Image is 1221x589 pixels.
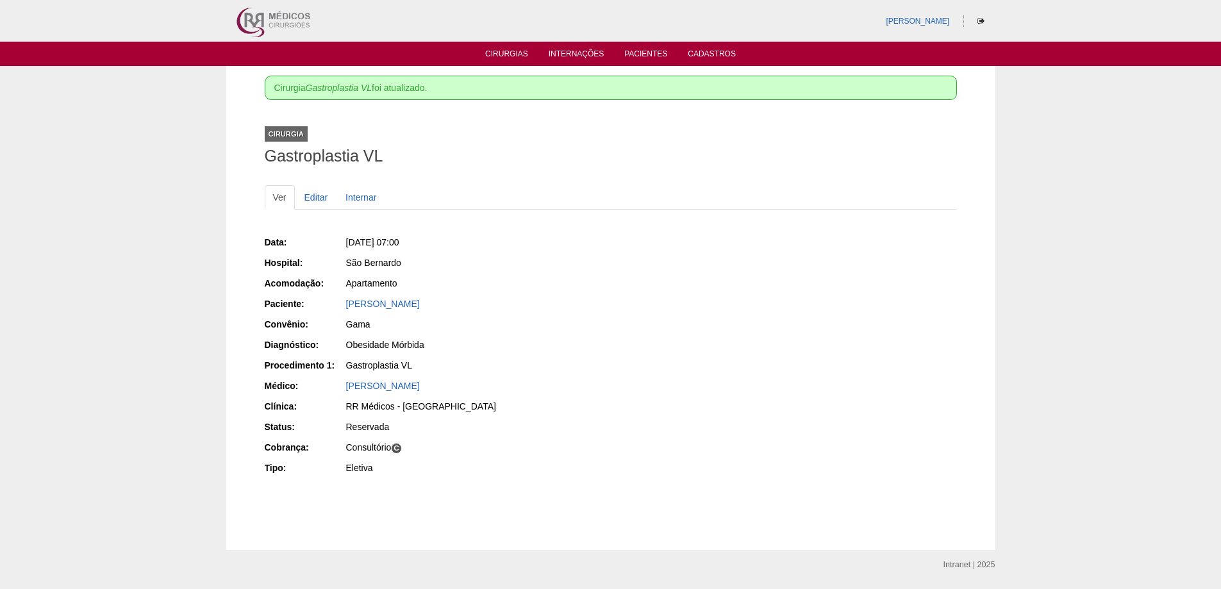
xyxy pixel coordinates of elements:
div: Cobrança: [265,441,345,454]
a: [PERSON_NAME] [346,381,420,391]
a: Pacientes [624,49,667,62]
div: Status: [265,420,345,433]
a: Editar [296,185,336,210]
a: [PERSON_NAME] [886,17,949,26]
div: Convênio: [265,318,345,331]
div: Cirurgia [265,126,308,142]
div: Clínica: [265,400,345,413]
div: Apartamento [346,277,602,290]
a: Cirurgias [485,49,528,62]
div: Procedimento 1: [265,359,345,372]
a: Internar [337,185,385,210]
div: Diagnóstico: [265,338,345,351]
span: [DATE] 07:00 [346,237,399,247]
div: Consultório [346,441,602,454]
a: Cadastros [688,49,736,62]
div: Intranet | 2025 [943,558,995,571]
em: Gastroplastia VL [306,83,372,93]
div: Hospital: [265,256,345,269]
div: Reservada [346,420,602,433]
div: São Bernardo [346,256,602,269]
a: [PERSON_NAME] [346,299,420,309]
div: Paciente: [265,297,345,310]
div: Gastroplastia VL [346,359,602,372]
a: Internações [549,49,604,62]
div: Data: [265,236,345,249]
div: RR Médicos - [GEOGRAPHIC_DATA] [346,400,602,413]
div: Médico: [265,379,345,392]
a: Ver [265,185,295,210]
div: Tipo: [265,461,345,474]
div: Gama [346,318,602,331]
span: C [391,443,402,454]
div: Cirurgia foi atualizado. [265,76,957,100]
i: Sair [977,17,984,25]
h1: Gastroplastia VL [265,148,957,164]
div: Eletiva [346,461,602,474]
div: Obesidade Mórbida [346,338,602,351]
div: Acomodação: [265,277,345,290]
